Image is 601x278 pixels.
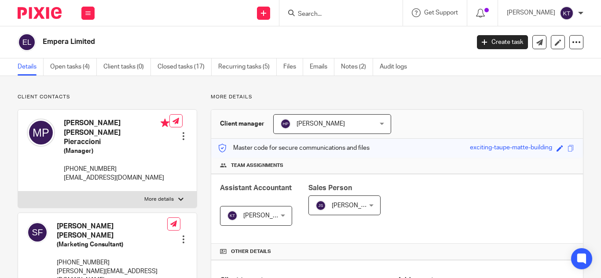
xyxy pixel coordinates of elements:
[315,200,326,211] img: svg%3E
[18,58,44,76] a: Details
[380,58,414,76] a: Audit logs
[158,58,212,76] a: Closed tasks (17)
[220,184,292,191] span: Assistant Accountant
[27,222,48,243] img: svg%3E
[64,173,169,182] p: [EMAIL_ADDRESS][DOMAIN_NAME]
[18,94,197,101] p: Client contacts
[280,119,291,129] img: svg%3E
[50,58,97,76] a: Open tasks (4)
[43,37,380,47] h2: Empera Limited
[341,58,373,76] a: Notes (2)
[310,58,334,76] a: Emails
[161,119,169,127] i: Primary
[218,58,277,76] a: Recurring tasks (5)
[424,10,458,16] span: Get Support
[297,11,376,18] input: Search
[57,222,167,241] h4: [PERSON_NAME] [PERSON_NAME]
[477,35,528,49] a: Create task
[18,33,36,51] img: svg%3E
[64,119,169,147] h4: [PERSON_NAME] [PERSON_NAME] Pieraccioni
[18,7,62,19] img: Pixie
[227,210,238,221] img: svg%3E
[332,202,380,209] span: [PERSON_NAME]
[218,144,370,152] p: Master code for secure communications and files
[470,143,552,153] div: exciting-taupe-matte-building
[144,196,174,203] p: More details
[211,94,583,101] p: More details
[220,119,264,128] h3: Client manager
[308,184,352,191] span: Sales Person
[103,58,151,76] a: Client tasks (0)
[283,58,303,76] a: Files
[297,121,345,127] span: [PERSON_NAME]
[57,258,167,267] p: [PHONE_NUMBER]
[231,162,283,169] span: Team assignments
[27,119,55,147] img: svg%3E
[560,6,574,20] img: svg%3E
[231,248,271,255] span: Other details
[243,213,292,219] span: [PERSON_NAME]
[57,240,167,249] h5: (Marketing Consultant)
[64,165,169,173] p: [PHONE_NUMBER]
[64,147,169,155] h5: (Manager)
[507,8,555,17] p: [PERSON_NAME]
